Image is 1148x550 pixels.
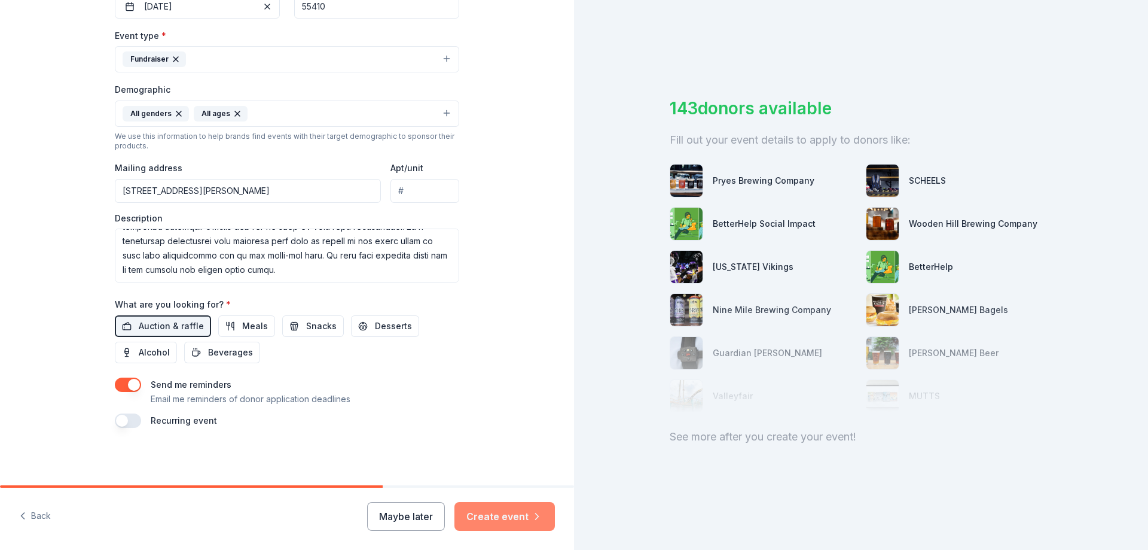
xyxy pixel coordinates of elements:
textarea: Loremip dol s Ametconsec Adipi (ELIT) se d eiusmodte incididuntut labor etdolor ma al enimadm ven... [115,229,459,282]
label: Event type [115,30,166,42]
label: What are you looking for? [115,299,231,311]
button: Snacks [282,315,344,337]
input: # [390,179,459,203]
span: Snacks [306,319,337,333]
label: Demographic [115,84,170,96]
div: 143 donors available [670,96,1052,121]
span: Alcohol [139,345,170,360]
div: SCHEELS [909,174,946,188]
img: photo for BetterHelp Social Impact [670,208,703,240]
p: Email me reminders of donor application deadlines [151,392,350,406]
button: Beverages [184,342,260,363]
button: Fundraiser [115,46,459,72]
span: Meals [242,319,268,333]
div: See more after you create your event! [670,427,1052,446]
label: Recurring event [151,415,217,426]
input: Enter a US address [115,179,381,203]
img: photo for Wooden Hill Brewing Company [866,208,899,240]
div: Wooden Hill Brewing Company [909,217,1037,231]
div: Fundraiser [123,51,186,67]
span: Beverages [208,345,253,360]
span: Auction & raffle [139,319,204,333]
button: Alcohol [115,342,177,363]
button: Auction & raffle [115,315,211,337]
img: photo for Pryes Brewing Company [670,165,703,197]
button: Meals [218,315,275,337]
div: All genders [123,106,189,121]
div: BetterHelp [909,260,953,274]
button: Desserts [351,315,419,337]
div: All ages [194,106,248,121]
button: All gendersAll ages [115,101,459,127]
div: [US_STATE] Vikings [713,260,793,274]
button: Create event [454,502,555,531]
span: Desserts [375,319,412,333]
div: Fill out your event details to apply to donors like: [670,130,1052,150]
img: photo for SCHEELS [866,165,899,197]
label: Mailing address [115,162,182,174]
label: Apt/unit [390,162,423,174]
div: BetterHelp Social Impact [713,217,816,231]
button: Back [19,504,51,529]
img: photo for BetterHelp [866,251,899,283]
label: Description [115,212,163,224]
img: photo for Minnesota Vikings [670,251,703,283]
button: Maybe later [367,502,445,531]
div: Pryes Brewing Company [713,174,814,188]
label: Send me reminders [151,379,231,390]
div: We use this information to help brands find events with their target demographic to sponsor their... [115,132,459,151]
